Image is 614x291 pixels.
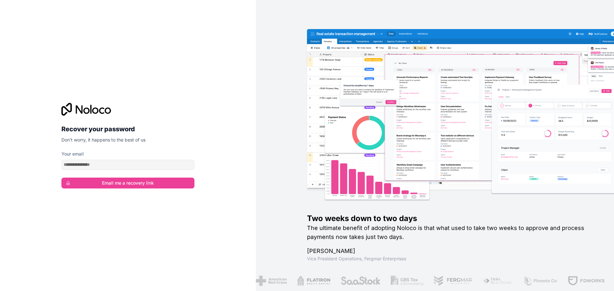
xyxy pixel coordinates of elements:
input: email [61,160,194,170]
img: /assets/fdworks-Bi04fVtw.png [567,276,604,286]
img: /assets/saastock-C6Zbiodz.png [340,276,380,286]
img: /assets/flatiron-C8eUkumj.png [296,276,329,286]
img: /assets/american-red-cross-BAupjrZR.png [255,276,286,286]
p: Don't worry, it happens to the best of us [61,137,194,143]
img: /assets/gbstax-C-GtDUiK.png [390,276,423,286]
h2: Recover your password [61,123,194,135]
img: /assets/phoenix-BREaitsQ.png [522,276,557,286]
img: /assets/fergmar-CudnrXN5.png [433,276,472,286]
h1: Vice President Operations , Fergmar Enterprises [307,256,594,262]
h1: [PERSON_NAME] [307,247,594,256]
button: Email me a recovery link [61,178,194,188]
img: /assets/fiera-fwj2N5v4.png [482,276,512,286]
h1: Two weeks down to two days [307,213,594,224]
label: Your email [61,151,84,157]
h2: The ultimate benefit of adopting Noloco is that what used to take two weeks to approve and proces... [307,224,594,241]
